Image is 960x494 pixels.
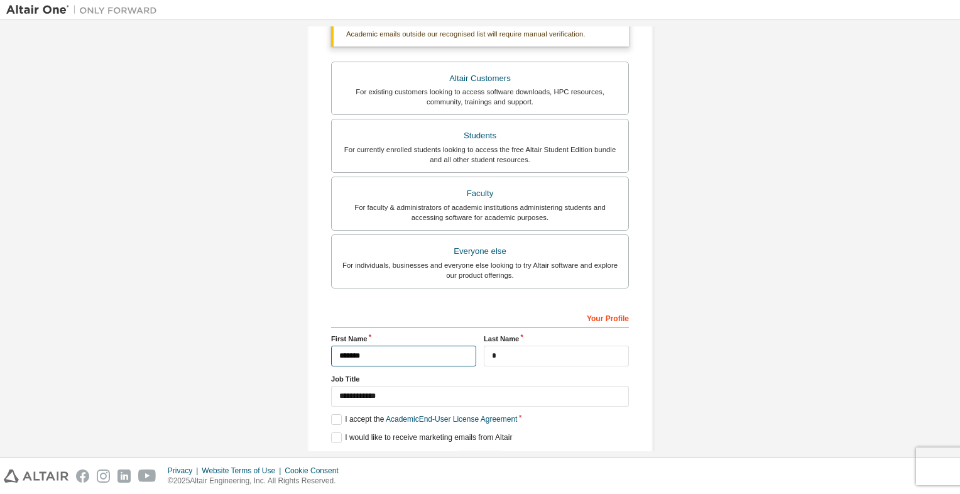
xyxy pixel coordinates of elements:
[331,21,629,47] div: Academic emails outside our recognised list will require manual verification.
[339,145,621,165] div: For currently enrolled students looking to access the free Altair Student Edition bundle and all ...
[117,469,131,483] img: linkedin.svg
[339,243,621,260] div: Everyone else
[168,476,346,486] p: © 2025 Altair Engineering, Inc. All Rights Reserved.
[331,414,517,425] label: I accept the
[331,334,476,344] label: First Name
[339,70,621,87] div: Altair Customers
[339,260,621,280] div: For individuals, businesses and everyone else looking to try Altair software and explore our prod...
[97,469,110,483] img: instagram.svg
[76,469,89,483] img: facebook.svg
[484,334,629,344] label: Last Name
[285,466,346,476] div: Cookie Consent
[331,451,629,469] div: Read and acccept EULA to continue
[4,469,68,483] img: altair_logo.svg
[138,469,156,483] img: youtube.svg
[202,466,285,476] div: Website Terms of Use
[168,466,202,476] div: Privacy
[6,4,163,16] img: Altair One
[331,432,512,443] label: I would like to receive marketing emails from Altair
[339,87,621,107] div: For existing customers looking to access software downloads, HPC resources, community, trainings ...
[339,185,621,202] div: Faculty
[331,307,629,327] div: Your Profile
[339,202,621,222] div: For faculty & administrators of academic institutions administering students and accessing softwa...
[331,374,629,384] label: Job Title
[339,127,621,145] div: Students
[386,415,517,424] a: Academic End-User License Agreement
